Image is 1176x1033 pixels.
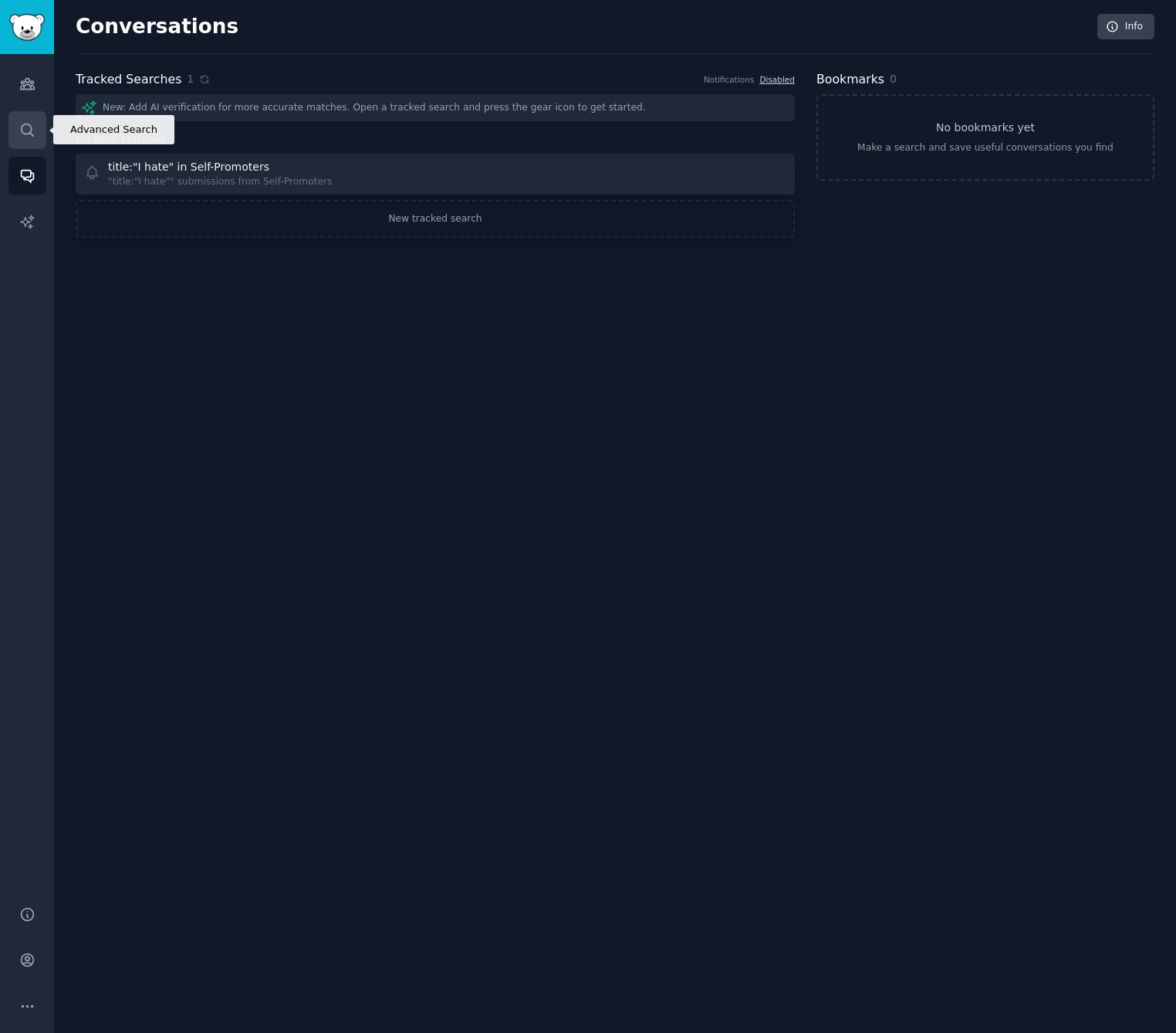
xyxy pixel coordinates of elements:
[1097,14,1154,40] a: Info
[76,154,795,195] a: title:"I hate" in Self-Promoters"title:"I hate"" submissions from Self-Promoters
[76,94,795,121] div: New: Add AI verification for more accurate matches. Open a tracked search and press the gear icon...
[76,15,238,39] h2: Conversations
[704,74,755,85] div: Notifications
[108,159,269,175] div: title:"I hate" in Self-Promoters
[187,71,194,87] span: 1
[9,14,45,41] img: GummySearch logo
[76,70,181,90] h2: Tracked Searches
[936,120,1035,136] h3: No bookmarks yet
[857,141,1113,155] div: Make a search and save useful conversations you find
[76,132,166,148] span: No New Matches
[890,73,897,85] span: 0
[816,94,1154,181] a: No bookmarks yetMake a search and save useful conversations you find
[759,75,795,84] a: Disabled
[76,200,795,239] a: New tracked search
[108,175,332,189] div: "title:"I hate"" submissions from Self-Promoters
[816,70,884,90] h2: Bookmarks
